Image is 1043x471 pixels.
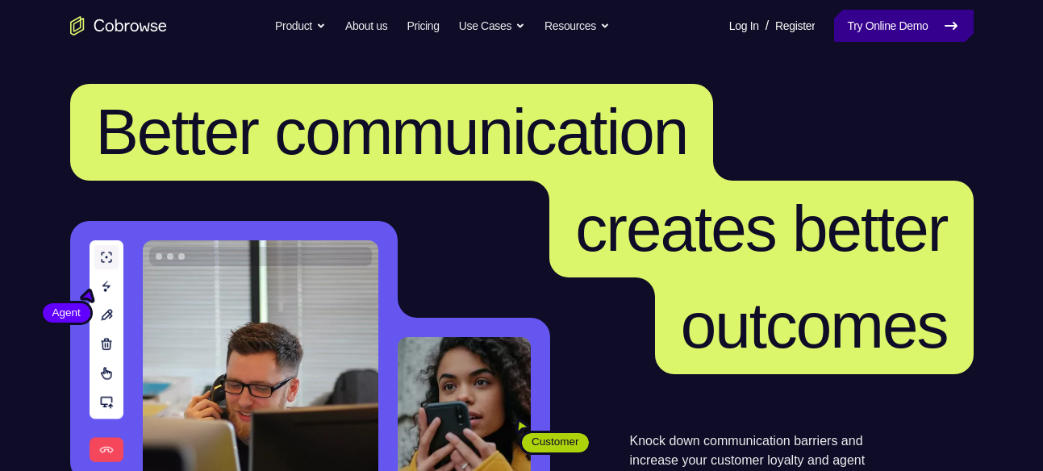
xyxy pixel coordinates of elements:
a: Go to the home page [70,16,167,35]
a: Pricing [407,10,439,42]
button: Product [275,10,326,42]
button: Resources [544,10,610,42]
span: outcomes [681,290,948,361]
button: Use Cases [459,10,525,42]
span: creates better [575,193,947,265]
a: Log In [729,10,759,42]
span: / [766,16,769,35]
a: About us [345,10,387,42]
a: Register [775,10,815,42]
a: Try Online Demo [834,10,973,42]
span: Better communication [96,96,688,168]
